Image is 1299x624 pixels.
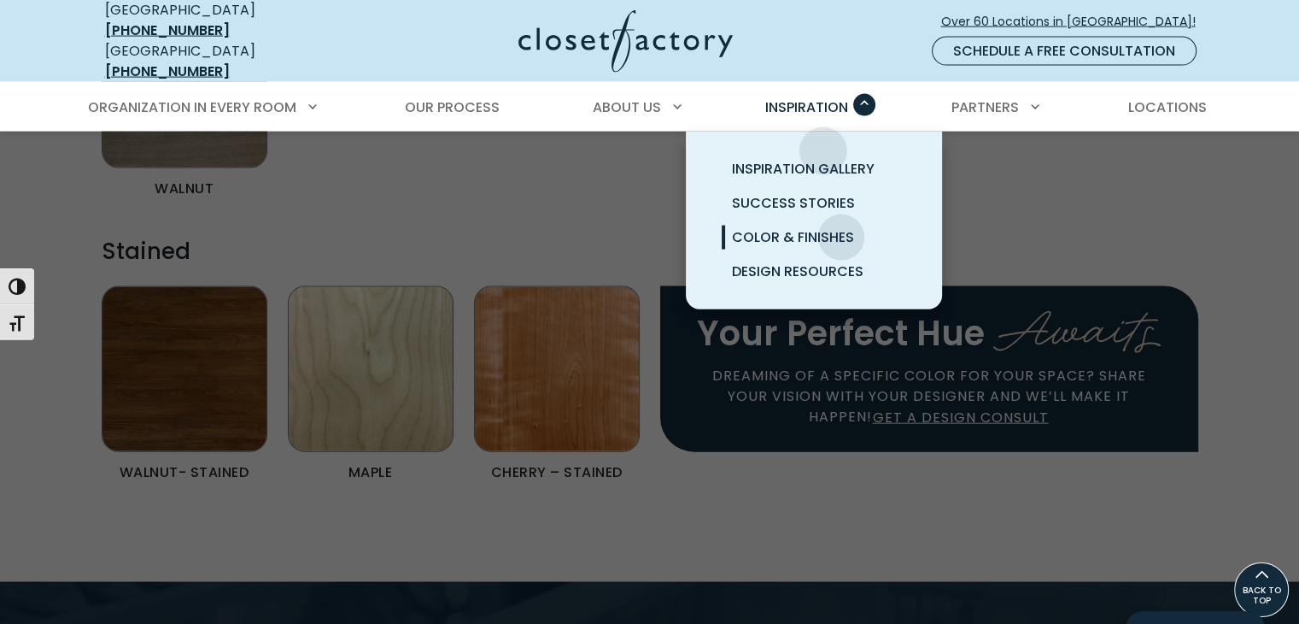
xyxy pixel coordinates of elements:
span: Organization in Every Room [88,97,296,117]
span: BACK TO TOP [1235,586,1288,606]
span: Color & Finishes [732,227,854,247]
a: Over 60 Locations in [GEOGRAPHIC_DATA]! [940,7,1210,37]
span: Locations [1127,97,1206,117]
span: Partners [951,97,1019,117]
a: BACK TO TOP [1234,562,1289,617]
span: Our Process [405,97,500,117]
img: Closet Factory Logo [518,10,733,73]
span: Success Stories [732,193,855,213]
span: About Us [593,97,661,117]
a: [PHONE_NUMBER] [105,62,230,81]
span: Over 60 Locations in [GEOGRAPHIC_DATA]! [941,13,1209,31]
span: Design Resources [732,262,863,281]
span: Inspiration [765,97,848,117]
nav: Primary Menu [76,84,1224,132]
a: [PHONE_NUMBER] [105,21,230,40]
span: Inspiration Gallery [732,159,875,179]
div: [GEOGRAPHIC_DATA] [105,41,353,82]
a: Schedule a Free Consultation [932,37,1197,66]
ul: Inspiration submenu [686,132,942,309]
